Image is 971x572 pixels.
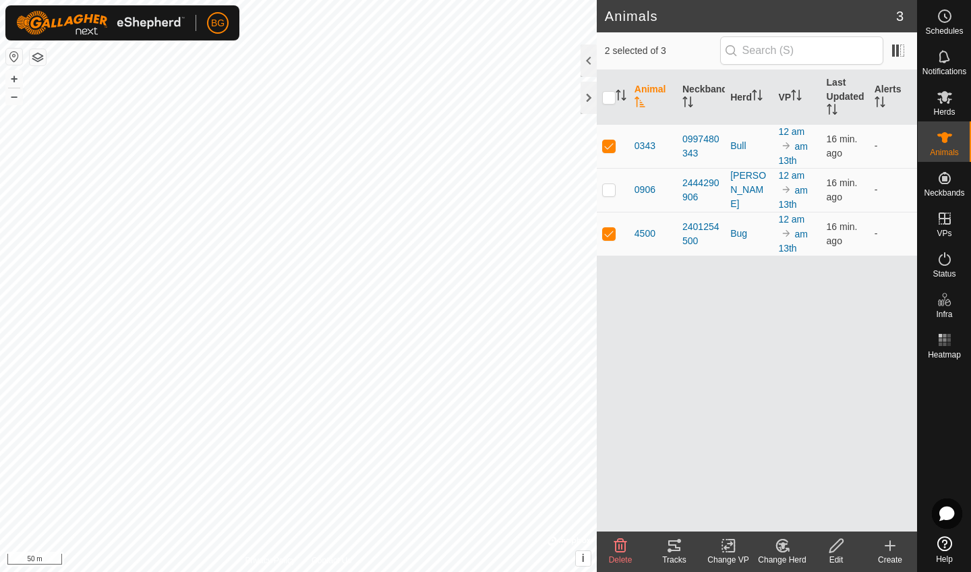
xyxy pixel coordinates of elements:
th: Herd [725,70,773,125]
p-sorticon: Activate to sort [616,92,626,103]
div: Bull [730,139,767,153]
th: Neckband [677,70,725,125]
span: Neckbands [924,189,964,197]
td: - [869,212,917,256]
button: i [576,551,591,566]
button: Reset Map [6,49,22,65]
div: Change VP [701,554,755,566]
th: VP [773,70,821,125]
span: BG [211,16,225,30]
a: am 13th [778,229,807,254]
span: Help [936,555,953,563]
p-sorticon: Activate to sort [635,98,645,109]
a: Help [918,531,971,569]
span: Herds [933,108,955,116]
span: 3 [896,6,904,26]
span: VPs [937,229,951,237]
div: 0997480343 [682,132,719,161]
img: to [781,140,792,151]
button: – [6,88,22,105]
span: Heatmap [928,351,961,359]
img: to [781,184,792,195]
a: 12 am [778,214,804,225]
a: Privacy Policy [245,554,295,567]
a: Contact Us [312,554,351,567]
div: Bug [730,227,767,241]
button: + [6,71,22,87]
td: - [869,124,917,168]
div: Change Herd [755,554,809,566]
div: Create [863,554,917,566]
a: 12 am [778,170,804,181]
a: am 13th [778,141,807,166]
h2: Animals [605,8,896,24]
span: 2 selected of 3 [605,44,720,58]
span: Infra [936,310,952,318]
img: to [781,228,792,239]
span: Status [933,270,955,278]
td: - [869,168,917,212]
span: 0343 [635,139,655,153]
div: 2401254500 [682,220,719,248]
p-sorticon: Activate to sort [791,92,802,103]
img: Gallagher Logo [16,11,185,35]
span: 0906 [635,183,655,197]
input: Search (S) [720,36,883,65]
a: am 13th [778,185,807,210]
span: Schedules [925,27,963,35]
span: Delete [609,555,632,565]
th: Animal [629,70,677,125]
th: Last Updated [821,70,869,125]
div: Tracks [647,554,701,566]
th: Alerts [869,70,917,125]
div: [PERSON_NAME] [730,169,767,211]
p-sorticon: Activate to sort [682,98,693,109]
span: Notifications [922,67,966,76]
span: i [582,552,585,564]
p-sorticon: Activate to sort [875,98,885,109]
span: Aug 13, 2025, 9:07 AM [827,134,858,159]
p-sorticon: Activate to sort [827,106,837,117]
div: 2444290906 [682,176,719,204]
span: Animals [930,148,959,156]
p-sorticon: Activate to sort [752,92,763,103]
span: Aug 13, 2025, 9:07 AM [827,177,858,202]
button: Map Layers [30,49,46,65]
span: 4500 [635,227,655,241]
span: Aug 13, 2025, 9:07 AM [827,221,858,246]
div: Edit [809,554,863,566]
a: 12 am [778,126,804,137]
